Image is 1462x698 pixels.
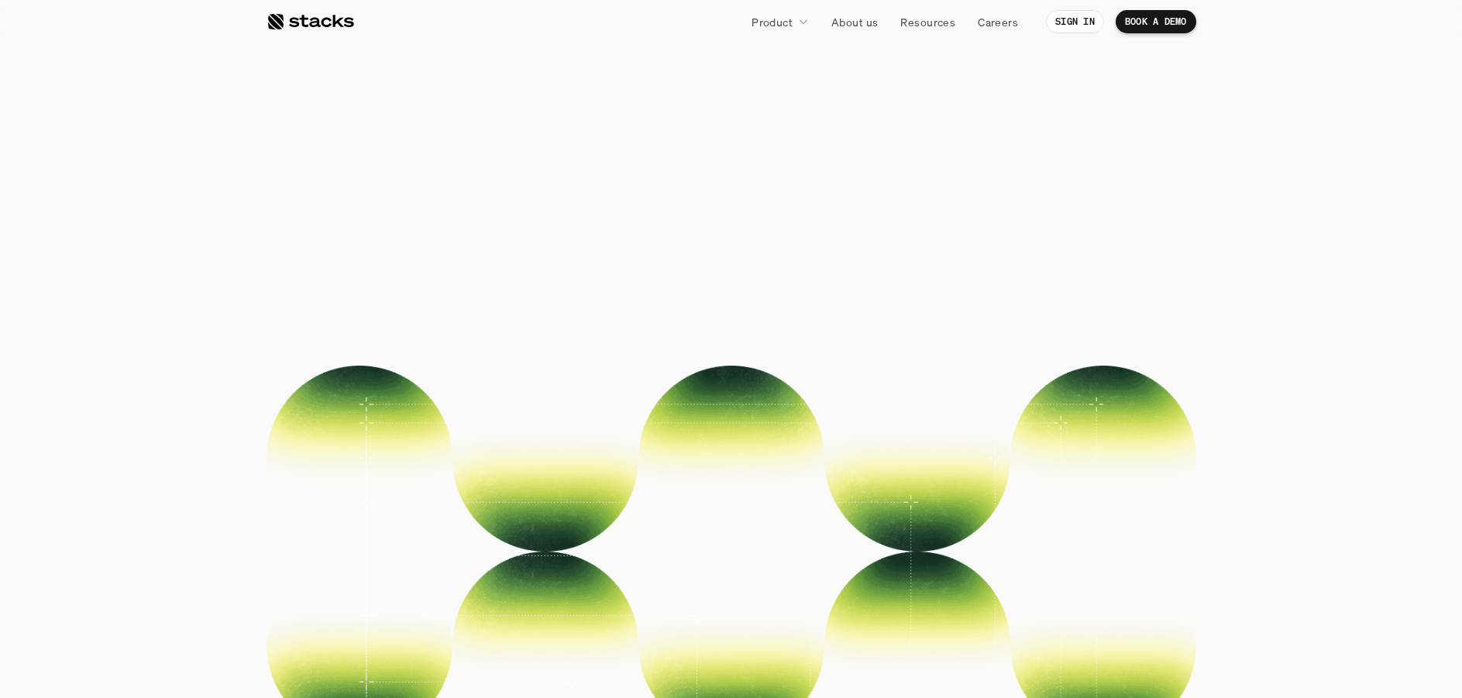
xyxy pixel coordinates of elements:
a: Careers [968,8,1027,36]
p: BOOK A DEMO [690,394,773,414]
a: BOOK A DEMO [663,386,798,423]
a: SIGN IN [1046,10,1104,33]
p: Product [752,14,793,30]
p: Resources [900,14,955,30]
a: Resources [891,8,965,36]
span: Without [458,205,701,271]
a: About us [822,8,887,36]
span: books. [776,138,968,205]
p: BOOK A DEMO [1125,16,1187,27]
span: Close [494,138,656,205]
a: BOOK A DEMO [1116,10,1196,33]
p: About us [831,14,878,30]
span: the [669,138,763,205]
p: SIGN IN [1055,16,1095,27]
p: Careers [978,14,1018,30]
p: Help your team close the books faster. From centralized workflows to automated reconciliations, W... [518,301,944,370]
span: the [714,205,808,271]
span: chaos. [820,205,1004,271]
